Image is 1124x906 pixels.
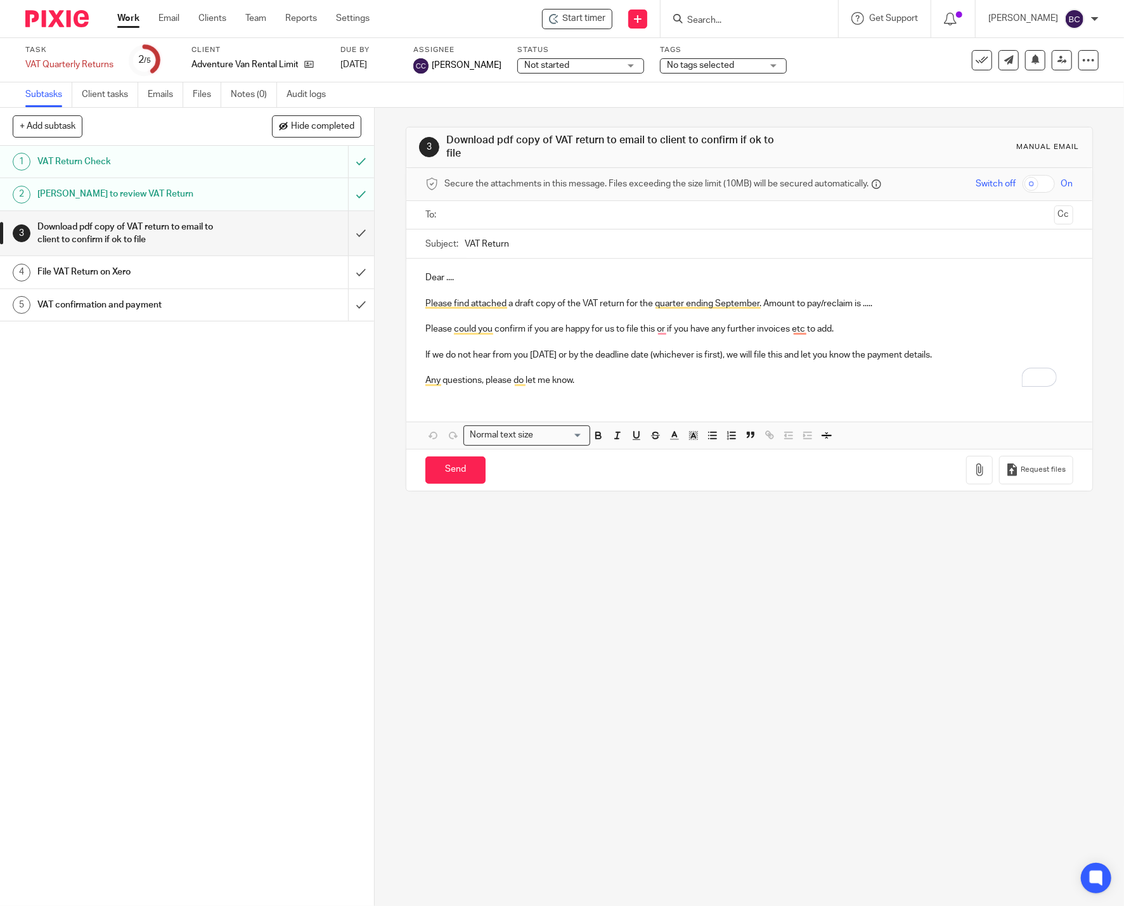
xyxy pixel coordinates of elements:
button: + Add subtask [13,115,82,137]
p: Please could you confirm if you are happy for us to file this or if you have any further invoices... [425,323,1073,335]
span: Normal text size [467,429,536,442]
img: svg%3E [413,58,429,74]
div: 3 [13,224,30,242]
a: Email [158,12,179,25]
span: Secure the attachments in this message. Files exceeding the size limit (10MB) will be secured aut... [444,178,869,190]
div: To enrich screen reader interactions, please activate Accessibility in Grammarly extension settings [406,259,1092,396]
div: VAT Quarterly Returns [25,58,113,71]
label: Subject: [425,238,458,250]
h1: VAT Return Check [37,152,236,171]
h1: [PERSON_NAME] to review VAT Return [37,184,236,204]
input: Send [425,456,486,484]
a: Reports [285,12,317,25]
div: 4 [13,264,30,282]
label: Client [191,45,325,55]
label: Task [25,45,113,55]
h1: VAT confirmation and payment [37,295,236,314]
p: [PERSON_NAME] [988,12,1058,25]
span: Get Support [869,14,918,23]
div: Search for option [463,425,590,445]
p: Any questions, please do let me know. [425,374,1073,387]
button: Hide completed [272,115,361,137]
div: 2 [13,186,30,204]
input: Search [686,15,800,27]
div: Adventure Van Rental Limited - VAT Quarterly Returns [542,9,612,29]
button: Cc [1054,205,1073,224]
div: 1 [13,153,30,171]
label: Assignee [413,45,501,55]
input: Search for option [537,429,583,442]
a: Team [245,12,266,25]
p: If we do not hear from you [DATE] or by the deadline date (whichever is first), we will file this... [425,349,1073,361]
a: Clients [198,12,226,25]
a: Client tasks [82,82,138,107]
span: Hide completed [291,122,354,132]
a: Emails [148,82,183,107]
h1: Download pdf copy of VAT return to email to client to confirm if ok to file [37,217,236,250]
div: Manual email [1017,142,1080,152]
span: [PERSON_NAME] [432,59,501,72]
label: Due by [340,45,397,55]
p: Dear .... [425,271,1073,284]
span: On [1061,178,1073,190]
button: Request files [999,456,1073,484]
a: Settings [336,12,370,25]
h1: Download pdf copy of VAT return to email to client to confirm if ok to file [446,134,777,161]
a: Files [193,82,221,107]
small: /5 [144,57,151,64]
span: Switch off [976,178,1016,190]
a: Audit logs [287,82,335,107]
h1: File VAT Return on Xero [37,262,236,282]
span: Request files [1021,465,1066,475]
div: 3 [419,137,439,157]
label: To: [425,209,439,221]
span: Start timer [562,12,605,25]
span: Not started [524,61,569,70]
p: Adventure Van Rental Limited [191,58,298,71]
img: svg%3E [1064,9,1085,29]
a: Subtasks [25,82,72,107]
div: 5 [13,296,30,314]
span: No tags selected [667,61,734,70]
img: Pixie [25,10,89,27]
p: Please find attached a draft copy of the VAT return for the quarter ending September. Amount to p... [425,297,1073,310]
a: Notes (0) [231,82,277,107]
label: Status [517,45,644,55]
label: Tags [660,45,787,55]
span: [DATE] [340,60,367,69]
div: 2 [138,53,151,67]
a: Work [117,12,139,25]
